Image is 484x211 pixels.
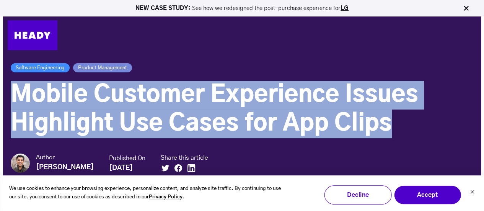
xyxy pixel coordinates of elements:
div: Navigation Menu [65,26,476,44]
img: Rahul Khosla [11,154,30,173]
span: Mobile Customer Experience Issues Highlight Use Cases for App Clips [11,83,418,135]
small: Published On [109,154,145,162]
a: Software Engineering [11,63,70,72]
button: Decline [324,185,391,204]
a: Privacy Policy [149,193,183,202]
strong: [PERSON_NAME] [36,164,94,171]
a: LG [341,5,349,11]
img: Heady_Logo_Web-01 (1) [8,20,57,50]
button: Accept [394,185,461,204]
img: Close Bar [462,5,470,12]
a: Product Management [73,63,132,72]
strong: [DATE] [109,165,133,172]
small: Share this article [161,154,208,162]
p: We use cookies to enhance your browsing experience, personalize content, and analyze site traffic... [9,185,281,202]
strong: NEW CASE STUDY: [135,5,192,11]
small: Author [36,154,94,162]
button: Dismiss cookie banner [470,189,474,197]
p: See how we redesigned the post-purchase experience for [3,5,481,11]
